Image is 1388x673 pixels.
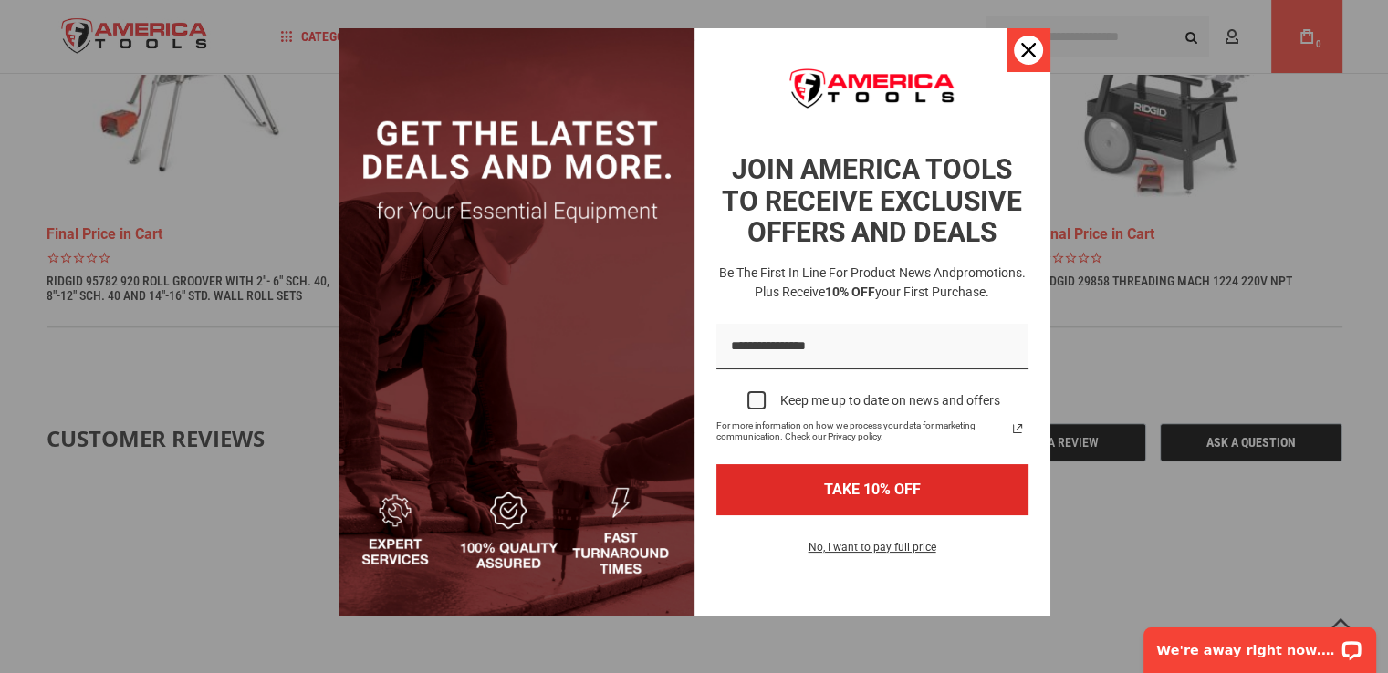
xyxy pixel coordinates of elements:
button: TAKE 10% OFF [716,464,1028,514]
a: Read our Privacy Policy [1007,418,1028,440]
span: For more information on how we process your data for marketing communication. Check our Privacy p... [716,420,1007,442]
strong: 10% OFF [825,285,875,299]
svg: close icon [1021,43,1036,57]
input: Email field [716,324,1028,370]
button: Close [1007,28,1050,72]
svg: link icon [1007,418,1028,440]
div: Keep me up to date on news and offers [780,393,1000,409]
strong: JOIN AMERICA TOOLS TO RECEIVE EXCLUSIVE OFFERS AND DEALS [722,153,1022,248]
span: promotions. Plus receive your first purchase. [755,265,1026,299]
h3: Be the first in line for product news and [713,264,1032,302]
button: No, I want to pay full price [794,537,951,568]
iframe: LiveChat chat widget [1132,616,1388,673]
